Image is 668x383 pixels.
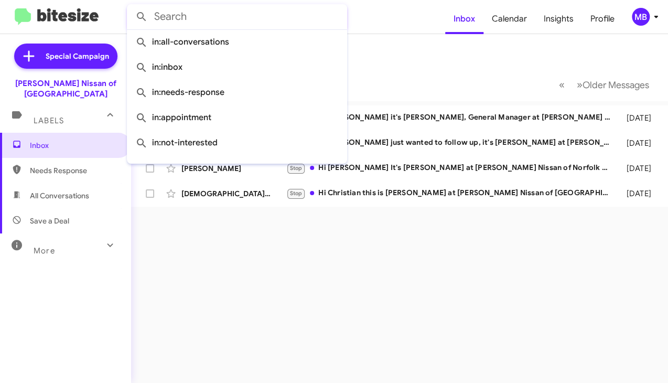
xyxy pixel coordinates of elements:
[553,74,571,95] button: Previous
[135,130,339,155] span: in:not-interested
[286,112,617,124] div: Hi [PERSON_NAME] it's [PERSON_NAME], General Manager at [PERSON_NAME] Nissan of [GEOGRAPHIC_DATA]...
[570,74,655,95] button: Next
[30,190,89,201] span: All Conversations
[483,4,535,34] a: Calendar
[623,8,656,26] button: MB
[290,165,303,172] span: Stop
[181,188,286,199] div: [DEMOGRAPHIC_DATA][PERSON_NAME]
[582,4,623,34] a: Profile
[14,44,117,69] a: Special Campaign
[127,4,347,29] input: Search
[632,8,650,26] div: MB
[135,105,339,130] span: in:appointment
[559,78,565,91] span: «
[445,4,483,34] a: Inbox
[617,113,660,123] div: [DATE]
[34,116,64,125] span: Labels
[34,246,55,256] span: More
[30,140,119,151] span: Inbox
[30,216,69,226] span: Save a Deal
[135,55,339,80] span: in:inbox
[286,187,617,199] div: Hi Christian this is [PERSON_NAME] at [PERSON_NAME] Nissan of [GEOGRAPHIC_DATA]. Thanks again for...
[181,163,286,174] div: [PERSON_NAME]
[535,4,582,34] a: Insights
[553,74,655,95] nav: Page navigation example
[46,51,109,61] span: Special Campaign
[30,165,119,176] span: Needs Response
[135,155,339,180] span: in:sold-verified
[286,137,617,149] div: Hi [PERSON_NAME] just wanted to follow up, it's [PERSON_NAME] at [PERSON_NAME] Nissan of [GEOGRAP...
[290,190,303,197] span: Stop
[617,138,660,148] div: [DATE]
[583,79,649,91] span: Older Messages
[286,162,617,174] div: Hi [PERSON_NAME] It's [PERSON_NAME] at [PERSON_NAME] Nissan of Norfolk here, wanted to check in o...
[617,163,660,174] div: [DATE]
[617,188,660,199] div: [DATE]
[577,78,583,91] span: »
[135,80,339,105] span: in:needs-response
[135,29,339,55] span: in:all-conversations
